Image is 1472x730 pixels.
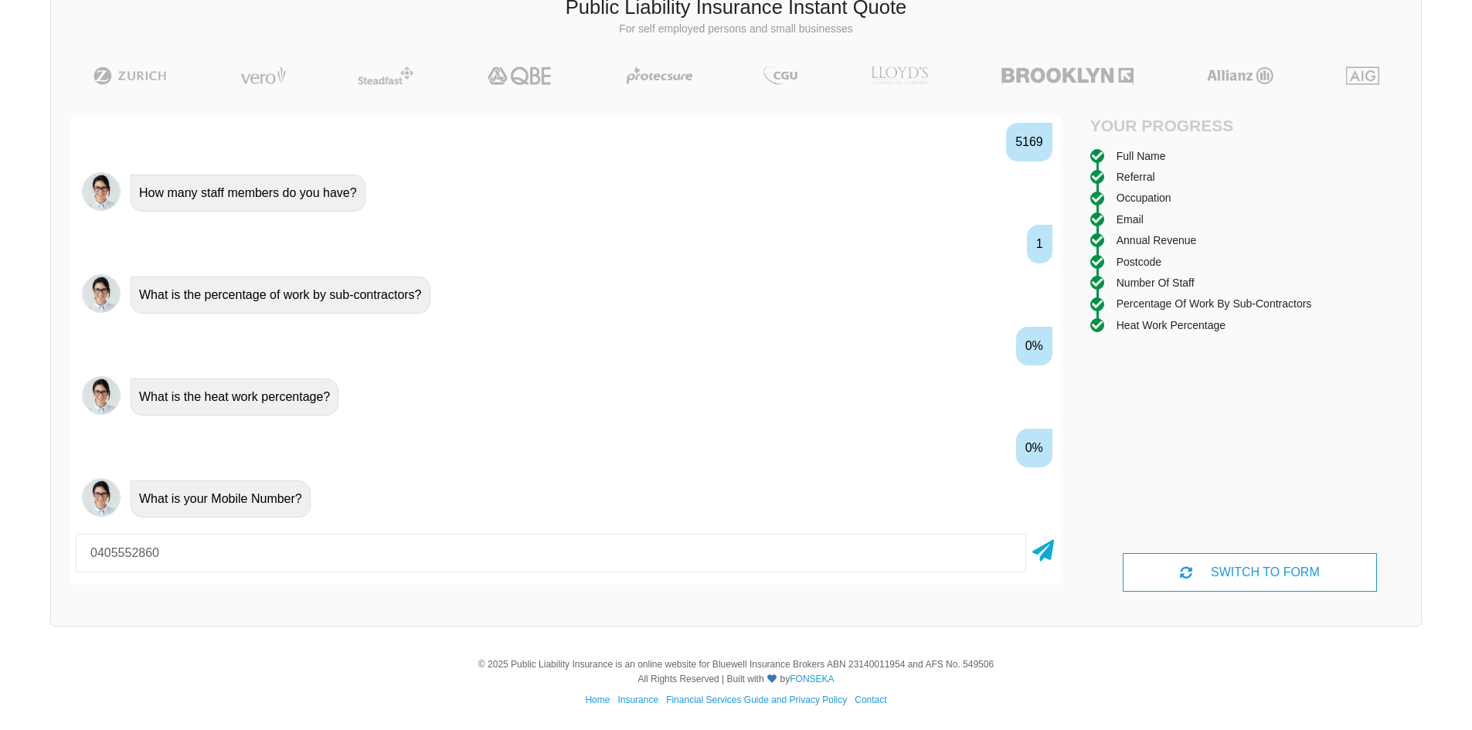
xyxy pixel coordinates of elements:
[131,175,365,212] div: How many staff members do you have?
[478,66,562,85] img: QBE | Public Liability Insurance
[1117,189,1171,206] div: Occupation
[1117,232,1197,249] div: Annual Revenue
[757,66,804,85] img: CGU | Public Liability Insurance
[1117,148,1166,165] div: Full Name
[666,694,847,705] a: Financial Services Guide and Privacy Policy
[1123,553,1376,592] div: SWITCH TO FORM
[585,694,610,705] a: Home
[1117,168,1155,185] div: Referral
[862,66,937,85] img: LLOYD's | Public Liability Insurance
[1117,295,1312,312] div: Percentage of work by sub-contractors
[131,379,338,416] div: What is the heat work percentage?
[82,376,121,415] img: Chatbot | PLI
[1117,211,1144,228] div: Email
[1016,429,1052,467] div: 0%
[617,694,658,705] a: Insurance
[233,66,293,85] img: Vero | Public Liability Insurance
[790,674,834,684] a: FONSEKA
[82,274,121,313] img: Chatbot | PLI
[131,277,430,314] div: What is the percentage of work by sub-contractors?
[76,534,1026,572] input: Your mobile number, eg: +61xxxxxxxxxx / 0xxxxxxxxx
[131,480,311,518] div: What is your Mobile Number?
[1016,327,1052,365] div: 0%
[1340,66,1385,85] img: AIG | Public Liability Insurance
[63,22,1409,37] p: For self employed persons and small businesses
[995,66,1140,85] img: Brooklyn | Public Liability Insurance
[82,478,121,517] img: Chatbot | PLI
[1117,274,1195,291] div: Number of staff
[352,66,420,85] img: Steadfast | Public Liability Insurance
[1006,123,1052,161] div: 5169
[82,172,121,211] img: Chatbot | PLI
[1027,225,1052,263] div: 1
[1199,66,1281,85] img: Allianz | Public Liability Insurance
[87,66,174,85] img: Zurich | Public Liability Insurance
[1117,253,1161,270] div: Postcode
[620,66,699,85] img: Protecsure | Public Liability Insurance
[1117,317,1226,334] div: Heat work percentage
[1090,116,1250,135] h4: Your Progress
[855,694,886,705] a: Contact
